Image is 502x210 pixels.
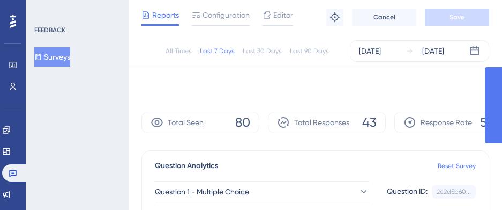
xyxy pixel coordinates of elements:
[387,185,428,199] div: Question ID:
[155,181,369,202] button: Question 1 - Multiple Choice
[203,9,250,21] span: Configuration
[168,116,204,129] span: Total Seen
[294,116,349,129] span: Total Responses
[155,160,218,172] span: Question Analytics
[359,45,381,57] div: [DATE]
[425,9,489,26] button: Save
[438,162,476,170] a: Reset Survey
[273,9,293,21] span: Editor
[352,9,416,26] button: Cancel
[437,187,471,196] div: 2c2d5b60...
[235,114,250,131] span: 80
[166,47,191,55] div: All Times
[34,47,70,67] button: Surveys
[155,185,249,198] span: Question 1 - Multiple Choice
[362,114,377,131] span: 43
[34,26,65,34] div: FEEDBACK
[243,47,281,55] div: Last 30 Days
[449,13,464,21] span: Save
[200,47,234,55] div: Last 7 Days
[152,9,179,21] span: Reports
[421,116,472,129] span: Response Rate
[373,13,395,21] span: Cancel
[422,45,444,57] div: [DATE]
[290,47,328,55] div: Last 90 Days
[457,168,489,200] iframe: UserGuiding AI Assistant Launcher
